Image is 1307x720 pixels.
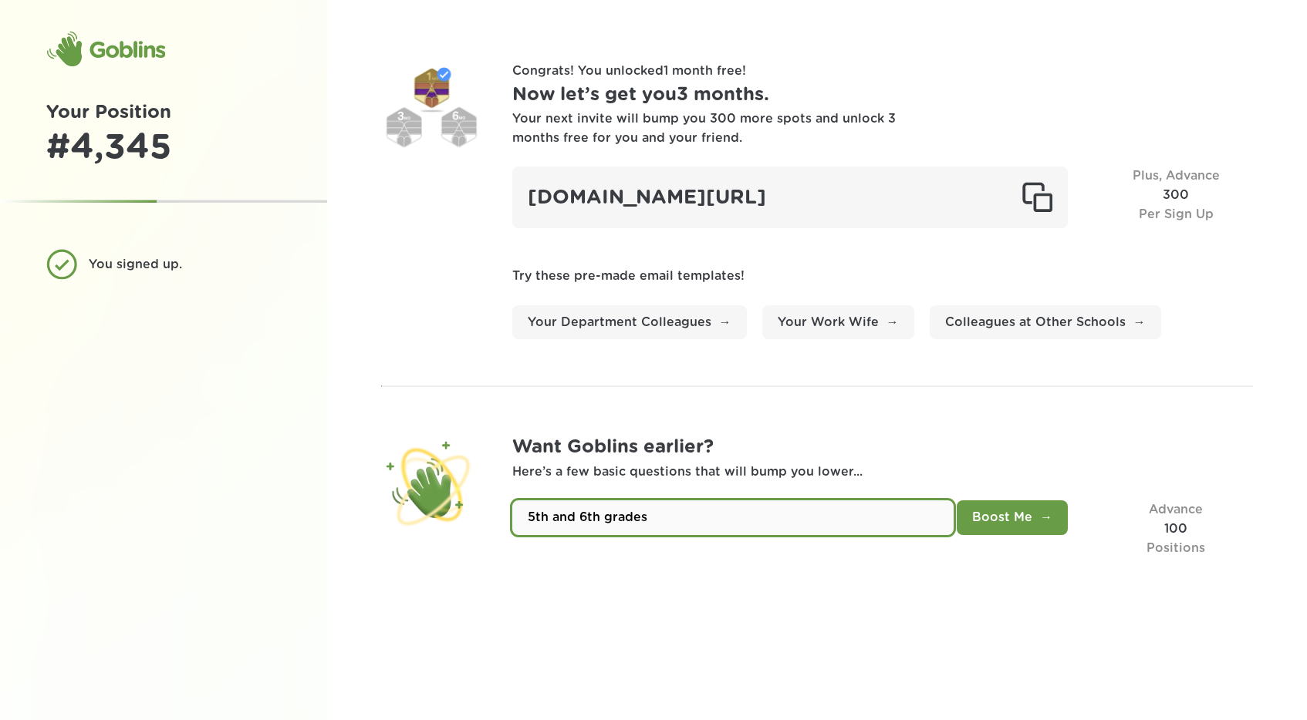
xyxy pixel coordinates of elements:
[89,255,269,274] div: You signed up.
[1099,167,1253,228] div: 300
[512,62,1254,81] p: Congrats! You unlocked 1 month free !
[512,305,747,340] a: Your Department Colleagues
[46,99,281,127] h1: Your Position
[957,500,1068,535] button: Boost Me
[512,167,1069,228] div: [DOMAIN_NAME][URL]
[46,127,281,169] div: # 4,345
[1139,208,1214,220] span: Per Sign Up
[512,433,1254,462] h1: Want Goblins earlier?
[1099,500,1253,557] div: 100
[512,109,898,148] div: Your next invite will bump you 300 more spots and unlock 3 months free for you and your friend.
[512,81,1254,109] h1: Now let’s get you 3 months .
[930,305,1161,340] a: Colleagues at Other Schools
[1133,170,1220,182] span: Plus, Advance
[1149,503,1203,516] span: Advance
[1147,542,1205,554] span: Positions
[512,463,1254,482] p: Here’s a few basic questions that will bump you lower...
[512,267,1254,286] p: Try these pre-made email templates!
[512,500,954,535] input: Which class(es) will you teach this year?
[762,305,914,340] a: Your Work Wife
[46,31,165,68] div: Goblins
